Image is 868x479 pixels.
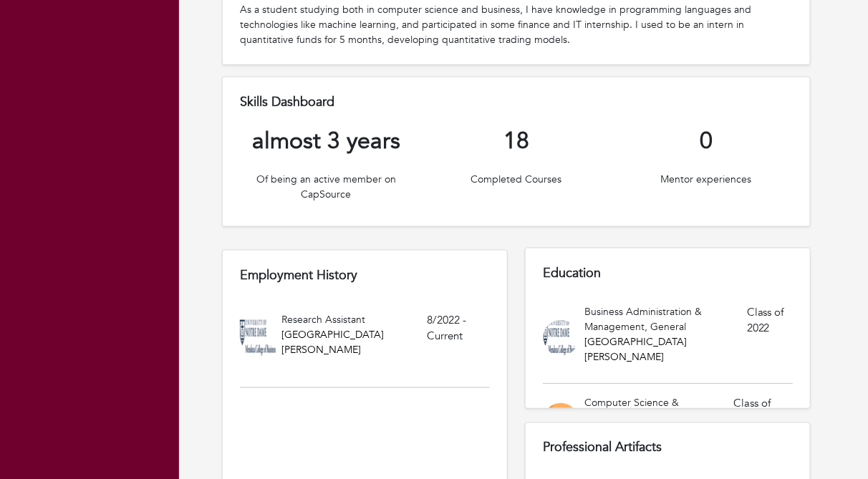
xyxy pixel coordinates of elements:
[543,440,793,456] h5: Professional Artifacts
[733,395,793,447] span: Class of 2021
[240,127,413,155] h5: almost 3 years
[240,95,793,110] h5: Skills Dashboard
[584,335,687,364] a: [GEOGRAPHIC_DATA][PERSON_NAME]
[543,266,793,281] h5: Education
[240,268,490,284] h5: Employment History
[240,2,793,47] div: As a student studying both in computer science and business, I have knowledge in programming lang...
[747,304,793,372] span: Class of 2022
[281,328,384,357] a: [GEOGRAPHIC_DATA][PERSON_NAME]
[430,172,602,187] p: Completed Courses
[584,395,733,425] p: Computer Science & Programming
[240,320,276,356] img: Notre-Dame-Mendoza-Logo.png
[543,320,579,356] img: Notre-Dame-Mendoza-Logo.png
[430,127,602,155] h5: 18
[543,403,579,439] img: Educator-Icon-31d5a1e457ca3f5474c6b92ab10a5d5101c9f8fbafba7b88091835f1a8db102f.png
[428,312,490,364] span: 8/2022 - Current
[584,304,747,334] p: Business Administration & Management, General
[620,172,793,187] p: Mentor experiences
[281,312,428,327] p: Research Assistant
[240,172,413,202] p: Of being an active member on CapSource
[620,127,793,155] h5: 0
